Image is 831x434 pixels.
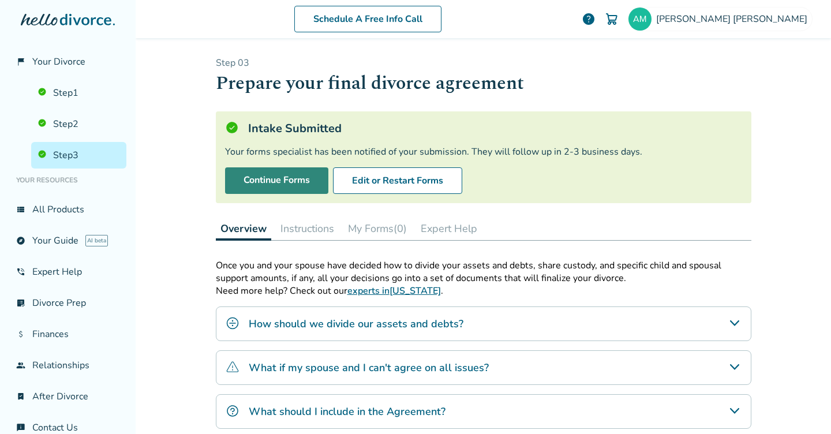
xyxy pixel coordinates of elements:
[343,217,411,240] button: My Forms(0)
[628,8,652,31] img: andyj296@gmail.com
[85,235,108,246] span: AI beta
[31,111,126,137] a: Step2
[31,142,126,169] a: Step3
[16,57,25,66] span: flag_2
[226,404,239,418] img: What should I include in the Agreement?
[605,12,619,26] img: Cart
[32,55,85,68] span: Your Divorce
[226,360,239,374] img: What if my spouse and I can't agree on all issues?
[9,383,126,410] a: bookmark_checkAfter Divorce
[225,145,742,158] div: Your forms specialist has been notified of your submission. They will follow up in 2-3 business d...
[216,394,751,429] div: What should I include in the Agreement?
[16,361,25,370] span: group
[9,321,126,347] a: attach_moneyFinances
[226,316,239,330] img: How should we divide our assets and debts?
[416,217,482,240] button: Expert Help
[16,423,25,432] span: chat_info
[216,217,271,241] button: Overview
[216,69,751,98] h1: Prepare your final divorce agreement
[656,13,812,25] span: [PERSON_NAME] [PERSON_NAME]
[249,360,489,375] h4: What if my spouse and I can't agree on all issues?
[249,404,446,419] h4: What should I include in the Agreement?
[216,306,751,341] div: How should we divide our assets and debts?
[333,167,462,194] button: Edit or Restart Forms
[9,227,126,254] a: exploreYour GuideAI beta
[249,316,463,331] h4: How should we divide our assets and debts?
[16,236,25,245] span: explore
[16,298,25,308] span: list_alt_check
[9,169,126,192] li: Your Resources
[582,12,596,26] a: help
[276,217,339,240] button: Instructions
[16,392,25,401] span: bookmark_check
[347,285,441,297] a: experts in[US_STATE]
[9,290,126,316] a: list_alt_checkDivorce Prep
[773,379,831,434] iframe: Chat Widget
[294,6,441,32] a: Schedule A Free Info Call
[9,259,126,285] a: phone_in_talkExpert Help
[248,121,342,136] h5: Intake Submitted
[216,259,751,285] div: Once you and your spouse have decided how to divide your assets and debts, share custody, and spe...
[216,285,751,297] p: Need more help? Check out our .
[225,167,328,194] a: Continue Forms
[216,350,751,385] div: What if my spouse and I can't agree on all issues?
[16,205,25,214] span: view_list
[9,48,126,75] a: flag_2Your Divorce
[16,267,25,276] span: phone_in_talk
[9,196,126,223] a: view_listAll Products
[31,80,126,106] a: Step1
[16,330,25,339] span: attach_money
[9,352,126,379] a: groupRelationships
[216,57,751,69] p: Step 0 3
